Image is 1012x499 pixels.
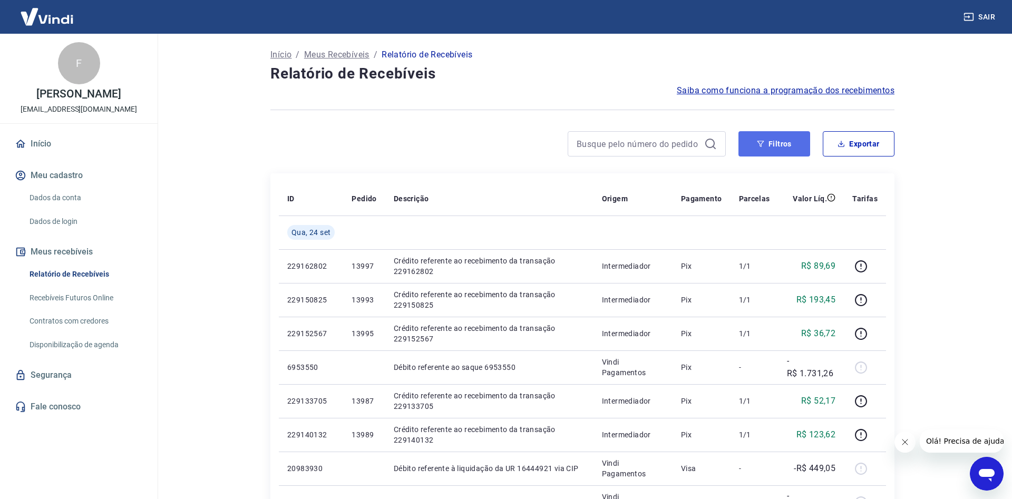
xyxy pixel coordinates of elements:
[577,136,700,152] input: Busque pelo número do pedido
[801,327,835,340] p: R$ 36,72
[287,328,335,339] p: 229152567
[602,458,664,479] p: Vindi Pagamentos
[602,328,664,339] p: Intermediador
[796,293,836,306] p: R$ 193,45
[796,428,836,441] p: R$ 123,62
[352,328,376,339] p: 13995
[394,390,585,412] p: Crédito referente ao recebimento da transação 229133705
[681,261,722,271] p: Pix
[287,362,335,373] p: 6953550
[739,362,770,373] p: -
[352,295,376,305] p: 13993
[602,295,664,305] p: Intermediador
[852,193,878,204] p: Tarifas
[681,463,722,474] p: Visa
[801,395,835,407] p: R$ 52,17
[25,187,145,209] a: Dados da conta
[681,295,722,305] p: Pix
[602,396,664,406] p: Intermediador
[801,260,835,272] p: R$ 89,69
[739,396,770,406] p: 1/1
[13,1,81,33] img: Vindi
[961,7,999,27] button: Sair
[13,132,145,155] a: Início
[352,429,376,440] p: 13989
[602,261,664,271] p: Intermediador
[394,362,585,373] p: Débito referente ao saque 6953550
[25,287,145,309] a: Recebíveis Futuros Online
[394,424,585,445] p: Crédito referente ao recebimento da transação 229140132
[291,227,330,238] span: Qua, 24 set
[394,323,585,344] p: Crédito referente ao recebimento da transação 229152567
[25,211,145,232] a: Dados de login
[920,429,1004,453] iframe: Mensagem da empresa
[739,328,770,339] p: 1/1
[374,48,377,61] p: /
[296,48,299,61] p: /
[894,432,916,453] iframe: Fechar mensagem
[970,457,1004,491] iframe: Botão para abrir a janela de mensagens
[681,193,722,204] p: Pagamento
[25,310,145,332] a: Contratos com credores
[739,193,770,204] p: Parcelas
[681,429,722,440] p: Pix
[287,261,335,271] p: 229162802
[21,104,137,115] p: [EMAIL_ADDRESS][DOMAIN_NAME]
[739,463,770,474] p: -
[382,48,472,61] p: Relatório de Recebíveis
[270,48,291,61] a: Início
[287,193,295,204] p: ID
[13,364,145,387] a: Segurança
[602,357,664,378] p: Vindi Pagamentos
[739,261,770,271] p: 1/1
[394,463,585,474] p: Débito referente à liquidação da UR 16444921 via CIP
[793,193,827,204] p: Valor Líq.
[739,429,770,440] p: 1/1
[681,362,722,373] p: Pix
[352,396,376,406] p: 13987
[681,396,722,406] p: Pix
[394,193,429,204] p: Descrição
[602,193,628,204] p: Origem
[394,289,585,310] p: Crédito referente ao recebimento da transação 229150825
[25,334,145,356] a: Disponibilização de agenda
[739,295,770,305] p: 1/1
[677,84,894,97] a: Saiba como funciona a programação dos recebimentos
[304,48,369,61] a: Meus Recebíveis
[13,240,145,263] button: Meus recebíveis
[787,355,835,380] p: -R$ 1.731,26
[602,429,664,440] p: Intermediador
[6,7,89,16] span: Olá! Precisa de ajuda?
[287,429,335,440] p: 229140132
[25,263,145,285] a: Relatório de Recebíveis
[823,131,894,156] button: Exportar
[270,63,894,84] h4: Relatório de Recebíveis
[394,256,585,277] p: Crédito referente ao recebimento da transação 229162802
[681,328,722,339] p: Pix
[794,462,835,475] p: -R$ 449,05
[352,193,376,204] p: Pedido
[352,261,376,271] p: 13997
[287,295,335,305] p: 229150825
[13,164,145,187] button: Meu cadastro
[287,463,335,474] p: 20983930
[36,89,121,100] p: [PERSON_NAME]
[738,131,810,156] button: Filtros
[58,42,100,84] div: F
[287,396,335,406] p: 229133705
[13,395,145,418] a: Fale conosco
